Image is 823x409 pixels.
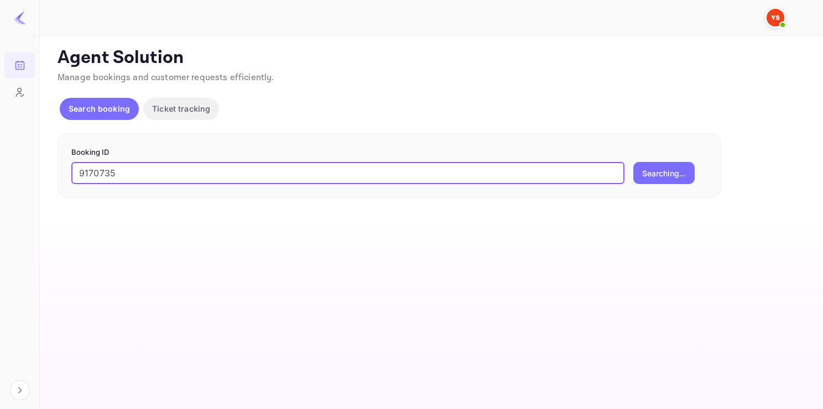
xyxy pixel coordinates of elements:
img: LiteAPI [13,11,27,24]
span: Manage bookings and customer requests efficiently. [58,72,274,83]
a: Bookings [4,52,35,77]
p: Ticket tracking [152,103,210,114]
p: Booking ID [71,147,707,158]
button: Expand navigation [10,380,30,400]
button: Searching... [633,162,695,184]
p: Search booking [69,103,130,114]
a: Customers [4,79,35,104]
img: Yandex Support [767,9,784,27]
p: Agent Solution [58,47,803,69]
input: Enter Booking ID (e.g., 63782194) [71,162,624,184]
